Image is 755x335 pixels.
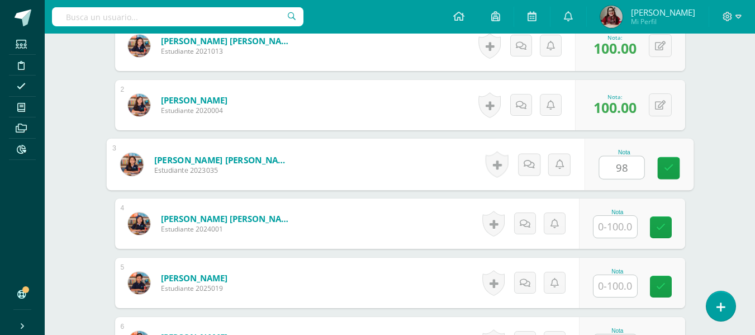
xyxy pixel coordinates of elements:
[599,157,644,179] input: 0-100.0
[154,166,292,176] span: Estudiante 2023035
[161,272,227,284] a: [PERSON_NAME]
[599,149,649,155] div: Nota
[631,17,695,26] span: Mi Perfil
[154,154,292,166] a: [PERSON_NAME] [PERSON_NAME]
[161,95,227,106] a: [PERSON_NAME]
[593,34,637,41] div: Nota:
[600,6,623,28] img: a2df39c609df4212a135df2443e2763c.png
[161,35,295,46] a: [PERSON_NAME] [PERSON_NAME]
[120,153,143,176] img: aadc5ad5d997ab9a9804755ccda57ed9.png
[593,328,642,334] div: Nota
[161,46,295,56] span: Estudiante 2021013
[161,224,295,234] span: Estudiante 2024001
[161,284,227,293] span: Estudiante 2025019
[128,35,150,57] img: fa8aedc6307b34377f60c28db704fc36.png
[161,213,295,224] a: [PERSON_NAME] [PERSON_NAME]
[631,7,695,18] span: [PERSON_NAME]
[128,94,150,116] img: da6efdcf7d90384fc0ee1d9d45f1af57.png
[128,272,150,294] img: 89b70c149211adc1b12f5856a3372f45.png
[593,209,642,215] div: Nota
[593,93,637,101] div: Nota:
[593,216,637,238] input: 0-100.0
[593,39,637,58] span: 100.00
[593,275,637,297] input: 0-100.0
[52,7,303,26] input: Busca un usuario...
[593,98,637,117] span: 100.00
[128,213,150,235] img: c4205c627430da6adcabf10e47a1d09f.png
[161,106,227,115] span: Estudiante 2020004
[593,268,642,275] div: Nota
